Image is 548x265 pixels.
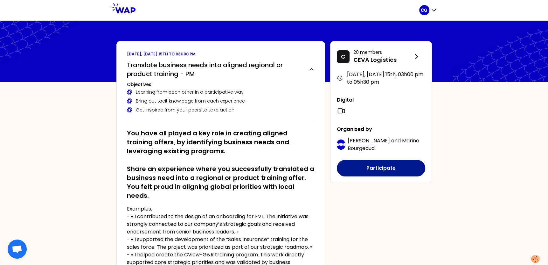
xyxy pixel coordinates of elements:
[419,5,437,15] button: CG
[127,89,315,95] div: Learning from each other in a participative way
[127,61,303,78] h2: Translate business needs into aligned regional or product training - PM
[127,81,315,88] h3: Objectives
[127,107,315,113] div: Get inspired from your peers to take action
[127,98,315,104] div: Bring out tacit knowledge from each experience
[348,137,390,144] span: [PERSON_NAME]
[337,160,425,176] button: Participate
[127,52,315,57] p: [DATE], [DATE] 15th to 03h00 pm
[348,137,425,152] p: and
[421,7,427,13] p: CG
[337,125,425,133] p: Organized by
[127,129,315,200] h2: You have all played a key role in creating aligned training offers, by identifying business needs...
[127,61,315,78] button: Translate business needs into aligned regional or product training - PM
[341,52,345,61] p: C
[353,49,413,55] p: 20 members
[8,240,27,259] div: Open chat
[337,71,425,86] div: [DATE], [DATE] 15th , 03h00 pm to 05h30 pm
[337,96,425,104] p: Digital
[348,137,419,152] span: Marine Bourgeaud
[337,141,345,148] p: MM
[353,55,413,64] p: CEVA Logistics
